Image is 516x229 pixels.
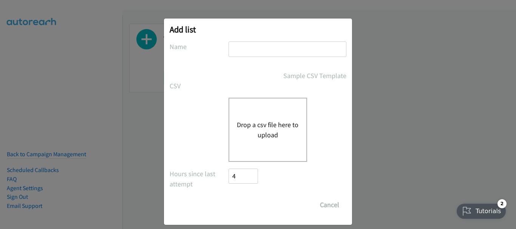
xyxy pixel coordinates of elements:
[170,41,229,52] label: Name
[170,81,229,91] label: CSV
[452,196,510,223] iframe: Checklist
[237,120,299,140] button: Drop a csv file here to upload
[283,71,346,81] a: Sample CSV Template
[313,197,346,212] button: Cancel
[170,24,346,35] h2: Add list
[170,169,229,189] label: Hours since last attempt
